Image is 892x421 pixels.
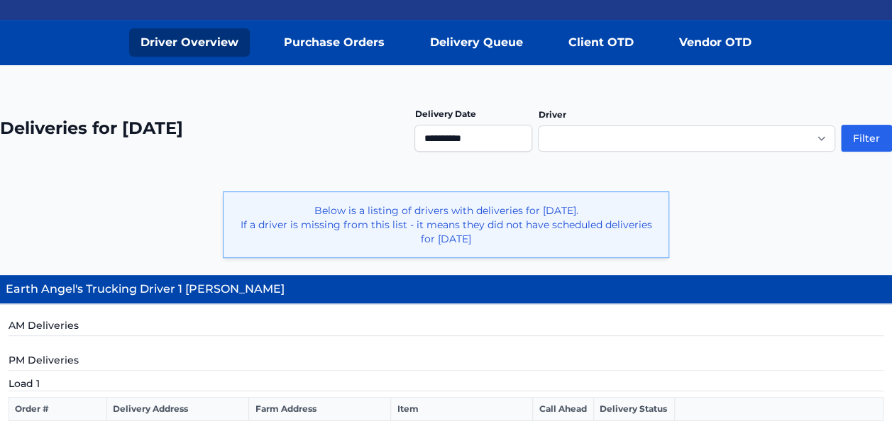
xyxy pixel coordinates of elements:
th: Farm Address [249,398,391,421]
th: Delivery Status [593,398,674,421]
th: Order # [9,398,107,421]
th: Delivery Address [107,398,249,421]
h5: AM Deliveries [9,318,883,336]
button: Filter [841,125,892,152]
label: Driver [538,109,566,120]
a: Client OTD [557,28,645,57]
th: Item [391,398,533,421]
h5: Load 1 [9,376,883,391]
a: Driver Overview [129,28,250,57]
h5: PM Deliveries [9,353,883,371]
a: Purchase Orders [272,28,396,57]
p: Below is a listing of drivers with deliveries for [DATE]. If a driver is missing from this list -... [235,203,657,246]
label: Delivery Date [414,108,475,119]
a: Vendor OTD [668,28,763,57]
th: Call Ahead [533,398,593,421]
a: Delivery Queue [419,28,534,57]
